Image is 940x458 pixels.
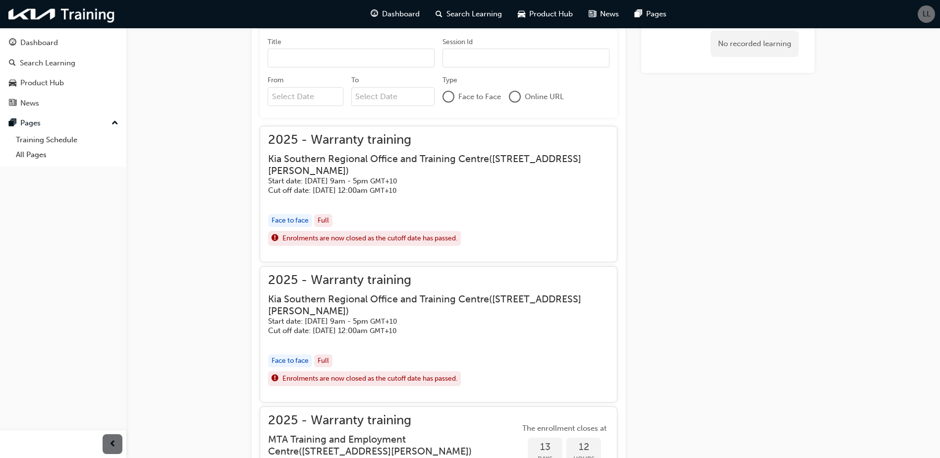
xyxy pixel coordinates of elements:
[268,186,593,195] h5: Cut off date: [DATE] 12:00am
[351,87,435,106] input: To
[268,275,609,286] span: 2025 - Warranty training
[370,317,397,326] span: Australian Eastern Standard Time GMT+10
[268,153,593,176] h3: Kia Southern Regional Office and Training Centre ( [STREET_ADDRESS][PERSON_NAME] )
[111,117,118,130] span: up-icon
[528,442,562,453] span: 13
[518,8,525,20] span: car-icon
[589,8,596,20] span: news-icon
[268,37,281,47] div: Title
[268,293,593,317] h3: Kia Southern Regional Office and Training Centre ( [STREET_ADDRESS][PERSON_NAME] )
[9,79,16,88] span: car-icon
[428,4,510,24] a: search-iconSearch Learning
[9,99,16,108] span: news-icon
[272,232,278,245] span: exclaim-icon
[20,117,41,129] div: Pages
[12,132,122,148] a: Training Schedule
[525,91,564,103] span: Online URL
[314,214,332,228] div: Full
[268,326,593,336] h5: Cut off date: [DATE] 12:00am
[268,317,593,326] h5: Start date: [DATE] 9am - 5pm
[20,57,75,69] div: Search Learning
[282,373,457,385] span: Enrolments are now closed as the cutoff date has passed.
[711,31,799,57] div: No recorded learning
[4,114,122,132] button: Pages
[370,177,397,185] span: Australian Eastern Standard Time GMT+10
[436,8,442,20] span: search-icon
[268,176,593,186] h5: Start date: [DATE] 9am - 5pm
[268,275,609,394] button: 2025 - Warranty trainingKia Southern Regional Office and Training Centre([STREET_ADDRESS][PERSON_...
[520,423,609,434] span: The enrollment closes at
[442,49,609,67] input: Session Id
[268,87,343,106] input: From
[442,75,457,85] div: Type
[4,34,122,52] a: Dashboard
[4,32,122,114] button: DashboardSearch LearningProduct HubNews
[363,4,428,24] a: guage-iconDashboard
[4,54,122,72] a: Search Learning
[20,98,39,109] div: News
[9,59,16,68] span: search-icon
[20,37,58,49] div: Dashboard
[510,4,581,24] a: car-iconProduct Hub
[314,354,332,368] div: Full
[446,8,502,20] span: Search Learning
[268,354,312,368] div: Face to face
[109,438,116,451] span: prev-icon
[351,75,359,85] div: To
[268,134,609,254] button: 2025 - Warranty trainingKia Southern Regional Office and Training Centre([STREET_ADDRESS][PERSON_...
[268,214,312,228] div: Face to face
[268,415,520,426] span: 2025 - Warranty training
[268,75,283,85] div: From
[370,186,396,195] span: Australian Eastern Standard Time GMT+10
[282,233,457,244] span: Enrolments are now closed as the cutoff date has passed.
[268,134,609,146] span: 2025 - Warranty training
[4,74,122,92] a: Product Hub
[458,91,501,103] span: Face to Face
[918,5,935,23] button: LL
[272,372,278,385] span: exclaim-icon
[635,8,642,20] span: pages-icon
[370,327,396,335] span: Australian Eastern Standard Time GMT+10
[600,8,619,20] span: News
[9,39,16,48] span: guage-icon
[566,442,601,453] span: 12
[268,49,435,67] input: Title
[442,37,473,47] div: Session Id
[5,4,119,24] img: kia-training
[4,94,122,113] a: News
[268,434,504,457] h3: MTA Training and Employment Centre ( [STREET_ADDRESS][PERSON_NAME] )
[20,77,64,89] div: Product Hub
[646,8,666,20] span: Pages
[382,8,420,20] span: Dashboard
[12,147,122,163] a: All Pages
[923,8,931,20] span: LL
[581,4,627,24] a: news-iconNews
[627,4,674,24] a: pages-iconPages
[371,8,378,20] span: guage-icon
[529,8,573,20] span: Product Hub
[9,119,16,128] span: pages-icon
